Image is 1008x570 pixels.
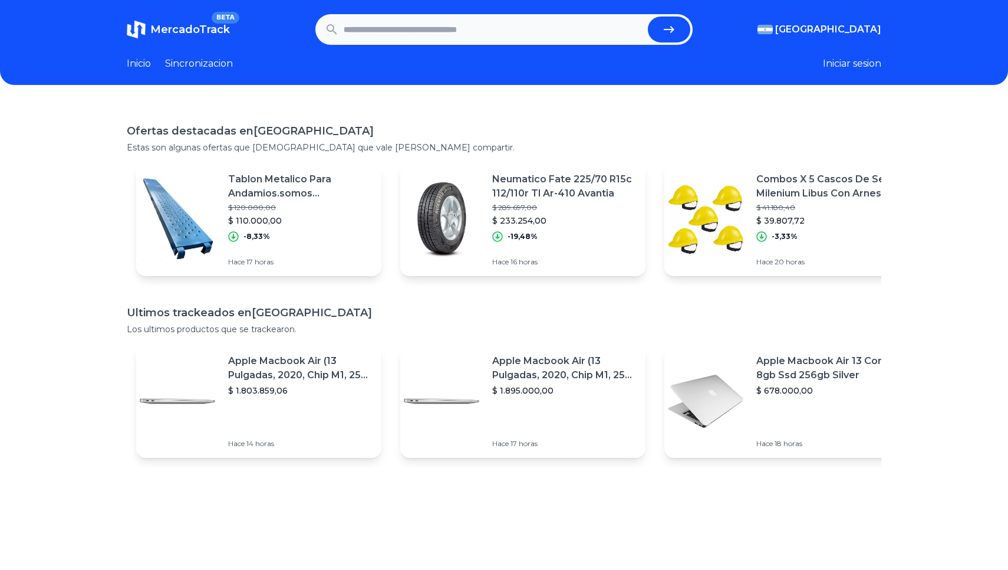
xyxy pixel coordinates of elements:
p: Hace 18 horas [756,439,900,448]
p: Hace 20 horas [756,257,900,267]
p: Tablon Metalico Para Andamios.somos Fabricantes [228,172,372,201]
h1: Ofertas destacadas en [GEOGRAPHIC_DATA] [127,123,881,139]
img: Featured image [400,360,483,443]
p: Hace 17 horas [492,439,636,448]
p: Los ultimos productos que se trackearon. [127,323,881,335]
button: Iniciar sesion [823,57,881,71]
p: -19,48% [508,232,538,241]
span: MercadoTrack [150,23,230,36]
p: -8,33% [243,232,270,241]
img: Argentina [757,25,773,34]
p: Hace 14 horas [228,439,372,448]
a: MercadoTrackBETA [127,20,230,39]
a: Featured imageTablon Metalico Para Andamios.somos Fabricantes$ 120.000,00$ 110.000,00-8,33%Hace 1... [136,163,381,276]
img: Featured image [664,178,747,261]
img: Featured image [664,360,747,443]
img: Featured image [136,178,219,261]
a: Featured imageApple Macbook Air (13 Pulgadas, 2020, Chip M1, 256 Gb De Ssd, 8 Gb De Ram) - Plata$... [400,345,645,458]
span: BETA [212,12,239,24]
p: $ 1.895.000,00 [492,385,636,397]
p: $ 1.803.859,06 [228,385,372,397]
p: $ 110.000,00 [228,215,372,227]
p: Estas son algunas ofertas que [DEMOGRAPHIC_DATA] que vale [PERSON_NAME] compartir. [127,142,881,153]
p: -3,33% [772,232,798,241]
a: Featured imageApple Macbook Air (13 Pulgadas, 2020, Chip M1, 256 Gb De Ssd, 8 Gb De Ram) - Plata$... [136,345,381,458]
p: $ 39.807,72 [756,215,900,227]
a: Featured imageApple Macbook Air 13 Core I5 8gb Ssd 256gb Silver$ 678.000,00Hace 18 horas [664,345,910,458]
p: Apple Macbook Air 13 Core I5 8gb Ssd 256gb Silver [756,354,900,382]
span: [GEOGRAPHIC_DATA] [775,22,881,37]
p: Neumatico Fate 225/70 R15c 112/110r Tl Ar-410 Avantia [492,172,636,201]
p: Apple Macbook Air (13 Pulgadas, 2020, Chip M1, 256 Gb De Ssd, 8 Gb De Ram) - Plata [228,354,372,382]
p: $ 289.697,00 [492,203,636,212]
p: Hace 16 horas [492,257,636,267]
p: $ 41.180,40 [756,203,900,212]
img: Featured image [400,178,483,261]
a: Sincronizacion [165,57,233,71]
button: [GEOGRAPHIC_DATA] [757,22,881,37]
p: $ 233.254,00 [492,215,636,227]
h1: Ultimos trackeados en [GEOGRAPHIC_DATA] [127,304,881,321]
p: Hace 17 horas [228,257,372,267]
a: Featured imageCombos X 5 Cascos De Seg Milenium Libus Con Arnes Pto A Pto$ 41.180,40$ 39.807,72-3... [664,163,910,276]
a: Inicio [127,57,151,71]
img: Featured image [136,360,219,443]
p: Combos X 5 Cascos De Seg Milenium Libus Con Arnes Pto A Pto [756,172,900,201]
img: MercadoTrack [127,20,146,39]
p: Apple Macbook Air (13 Pulgadas, 2020, Chip M1, 256 Gb De Ssd, 8 Gb De Ram) - Plata [492,354,636,382]
a: Featured imageNeumatico Fate 225/70 R15c 112/110r Tl Ar-410 Avantia$ 289.697,00$ 233.254,00-19,48... [400,163,645,276]
p: $ 678.000,00 [756,385,900,397]
p: $ 120.000,00 [228,203,372,212]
